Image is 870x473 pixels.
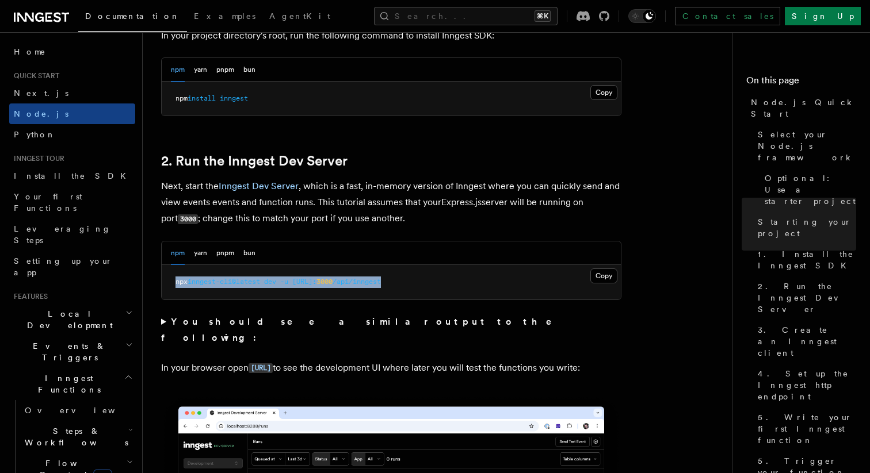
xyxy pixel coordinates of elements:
[187,3,262,31] a: Examples
[161,314,621,346] summary: You should see a similar output to the following:
[628,9,656,23] button: Toggle dark mode
[161,153,348,169] a: 2. Run the Inngest Dev Server
[14,130,56,139] span: Python
[758,412,856,446] span: 5. Write your first Inngest function
[753,363,856,407] a: 4. Set up the Inngest http endpoint
[758,280,856,315] span: 2. Run the Inngest Dev Server
[753,211,856,244] a: Starting your project
[753,320,856,363] a: 3. Create an Inngest client
[194,58,207,82] button: yarn
[590,268,617,283] button: Copy
[216,241,234,265] button: pnpm
[14,256,113,277] span: Setting up your app
[243,58,255,82] button: bun
[161,28,621,44] p: In your project directory's root, run the following command to install Inngest SDK:
[220,94,248,102] span: inngest
[333,278,381,286] span: /api/inngest
[25,406,143,415] span: Overview
[264,278,276,286] span: dev
[262,3,337,31] a: AgentKit
[753,124,856,168] a: Select your Node.js framework
[374,7,558,25] button: Search...⌘K
[20,425,128,448] span: Steps & Workflows
[753,244,856,276] a: 1. Install the Inngest SDK
[175,278,188,286] span: npx
[243,241,255,265] button: bun
[9,336,135,368] button: Events & Triggers
[219,180,299,191] a: Inngest Dev Server
[161,360,621,376] p: In your browser open to see the development UI where later you will test the functions you write:
[14,171,133,180] span: Install the SDK
[178,214,198,224] code: 3000
[9,124,135,145] a: Python
[9,103,135,124] a: Node.js
[249,362,273,373] a: [URL]
[249,363,273,373] code: [URL]
[675,7,780,25] a: Contact sales
[171,58,185,82] button: npm
[14,89,68,98] span: Next.js
[9,340,125,363] span: Events & Triggers
[9,154,64,163] span: Inngest tour
[194,11,255,21] span: Examples
[175,94,188,102] span: npm
[746,92,856,124] a: Node.js Quick Start
[188,94,216,102] span: install
[280,278,288,286] span: -u
[9,292,48,301] span: Features
[785,7,861,25] a: Sign Up
[760,168,856,211] a: Optional: Use a starter project
[758,129,856,163] span: Select your Node.js framework
[188,278,260,286] span: inngest-cli@latest
[20,421,135,453] button: Steps & Workflows
[758,216,856,239] span: Starting your project
[765,172,856,207] span: Optional: Use a starter project
[9,41,135,62] a: Home
[9,308,125,331] span: Local Development
[758,324,856,359] span: 3. Create an Inngest client
[9,83,135,103] a: Next.js
[753,407,856,451] a: 5. Write your first Inngest function
[9,166,135,186] a: Install the SDK
[14,224,111,245] span: Leveraging Steps
[535,10,551,22] kbd: ⌘K
[9,372,124,395] span: Inngest Functions
[9,303,135,336] button: Local Development
[20,400,135,421] a: Overview
[758,368,856,402] span: 4. Set up the Inngest http endpoint
[9,251,135,283] a: Setting up your app
[161,316,568,343] strong: You should see a similar output to the following:
[316,278,333,286] span: 3000
[292,278,316,286] span: [URL]:
[85,11,180,21] span: Documentation
[9,186,135,218] a: Your first Functions
[9,368,135,400] button: Inngest Functions
[590,85,617,100] button: Copy
[14,46,46,57] span: Home
[14,109,68,118] span: Node.js
[14,192,82,213] span: Your first Functions
[751,97,856,120] span: Node.js Quick Start
[758,248,856,271] span: 1. Install the Inngest SDK
[194,241,207,265] button: yarn
[161,178,621,227] p: Next, start the , which is a fast, in-memory version of Inngest where you can quickly send and vi...
[78,3,187,32] a: Documentation
[171,241,185,265] button: npm
[269,11,330,21] span: AgentKit
[9,218,135,251] a: Leveraging Steps
[753,276,856,320] a: 2. Run the Inngest Dev Server
[9,71,59,80] span: Quick start
[216,58,234,82] button: pnpm
[746,74,856,92] h4: On this page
